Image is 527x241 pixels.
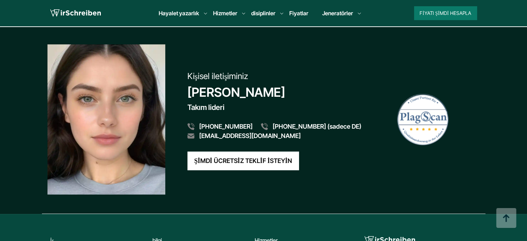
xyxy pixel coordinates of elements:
[187,132,301,140] a: [EMAIL_ADDRESS][DOMAIN_NAME]
[213,9,237,17] a: Hizmetler
[199,132,301,139] font: [EMAIL_ADDRESS][DOMAIN_NAME]
[187,152,299,170] a: ŞİMDİ ÜCRETSİZ TEKLİF İSTEYİN
[187,132,194,139] img: e-posta
[273,123,361,130] font: [PHONE_NUMBER] (sadece DE)
[261,123,268,130] img: telefon
[496,208,517,229] img: düğmeli üst
[47,44,165,195] img: Mathilda Sussman | Ghostwriter | WirSchreiben.at
[187,122,253,130] a: [PHONE_NUMBER]
[159,10,199,17] font: Hayalet yazarlık
[187,71,248,81] font: Kişisel iletişiminiz
[187,85,285,100] font: [PERSON_NAME]
[251,10,275,17] font: disiplinler
[199,123,253,130] font: [PHONE_NUMBER]
[187,103,225,112] font: Takım lideri
[50,8,101,18] img: logo wewrite
[397,94,449,146] img: plagScan
[194,157,292,164] font: ŞİMDİ ÜCRETSİZ TEKLİF İSTEYİN
[414,6,477,20] button: Fiyatı şimdi hesapla
[289,10,308,17] a: Fiyatlar
[213,10,237,17] font: Hizmetler
[322,10,353,17] font: Jeneratörler
[187,123,194,130] img: telefon
[420,10,471,16] font: Fiyatı şimdi hesapla
[261,122,361,130] a: [PHONE_NUMBER] (sadece DE)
